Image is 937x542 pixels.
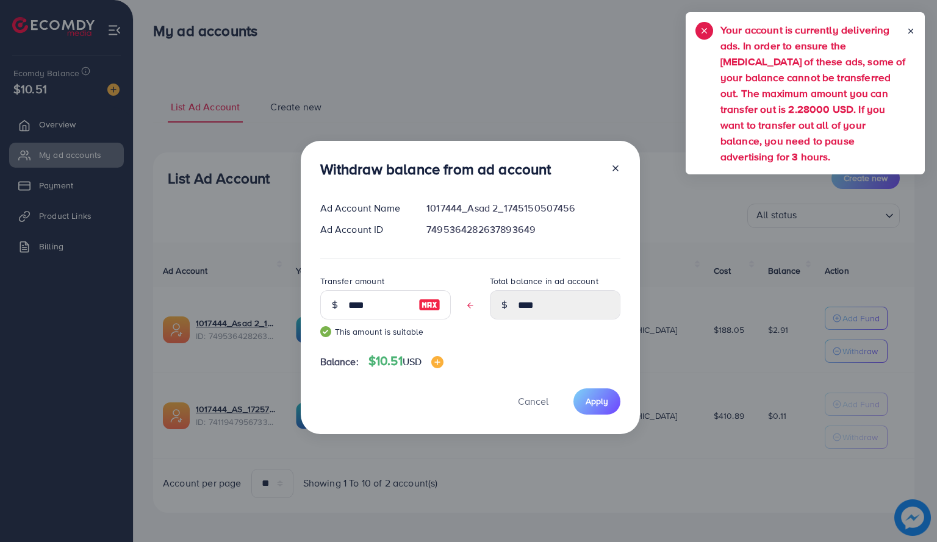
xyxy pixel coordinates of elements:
[320,275,384,287] label: Transfer amount
[418,298,440,312] img: image
[490,275,598,287] label: Total balance in ad account
[417,201,630,215] div: 1017444_Asad 2_1745150507456
[573,388,620,415] button: Apply
[403,355,422,368] span: USD
[311,223,417,237] div: Ad Account ID
[518,394,548,408] span: Cancel
[311,201,417,215] div: Ad Account Name
[586,395,608,407] span: Apply
[720,22,906,165] h5: Your account is currently delivering ads. In order to ensure the [MEDICAL_DATA] of these ads, som...
[320,160,551,178] h3: Withdraw balance from ad account
[320,326,331,337] img: guide
[320,355,359,369] span: Balance:
[320,326,451,338] small: This amount is suitable
[431,356,443,368] img: image
[503,388,564,415] button: Cancel
[417,223,630,237] div: 7495364282637893649
[368,354,443,369] h4: $10.51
